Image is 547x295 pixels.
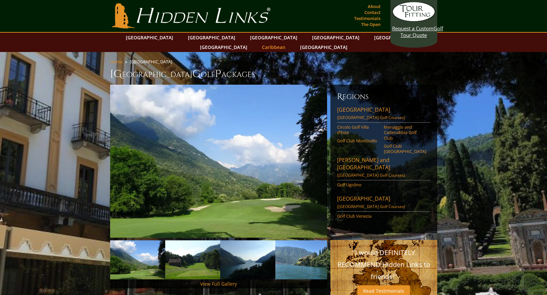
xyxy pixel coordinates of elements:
h1: [GEOGRAPHIC_DATA] olf ackages [110,67,437,81]
a: Golf Club [GEOGRAPHIC_DATA] [384,143,426,154]
a: View Full Gallery [200,281,237,287]
a: Testimonials [352,14,382,23]
a: The Open [359,20,382,29]
a: [GEOGRAPHIC_DATA]([GEOGRAPHIC_DATA] Golf Courses) [337,106,431,123]
a: [GEOGRAPHIC_DATA] [122,33,177,42]
h6: Regions [337,91,431,102]
a: [PERSON_NAME] and [GEOGRAPHIC_DATA]([GEOGRAPHIC_DATA] Golf Courses) [337,156,431,180]
p: "I would DEFINITELY RECOMMEND Hidden Links to friends!" [337,247,431,283]
span: ([GEOGRAPHIC_DATA] Golf Courses) [337,204,405,209]
a: About [366,2,382,11]
a: Contact [363,8,382,17]
a: [GEOGRAPHIC_DATA] [197,42,251,52]
a: Golf Club Venezia [337,213,379,219]
span: P [215,67,221,81]
span: ([GEOGRAPHIC_DATA] Golf Courses) [337,115,405,120]
a: [GEOGRAPHIC_DATA] [247,33,301,42]
span: ([GEOGRAPHIC_DATA] Golf Courses) [337,172,405,178]
a: Request a CustomGolf Tour Quote [392,2,436,38]
a: Home [110,59,122,65]
a: Golf Club Monticello [337,138,379,143]
a: [GEOGRAPHIC_DATA] [185,33,239,42]
a: Caribbean [259,42,289,52]
a: [GEOGRAPHIC_DATA] [371,33,425,42]
a: Menaggio and Cadenabbia Golf Club [384,124,426,141]
a: Golf Ugolino [337,182,379,187]
a: [GEOGRAPHIC_DATA] [309,33,363,42]
span: G [192,67,201,81]
a: Circolo Golf Villa d’Este [337,124,379,135]
a: [GEOGRAPHIC_DATA]([GEOGRAPHIC_DATA] Golf Courses) [337,195,431,212]
span: Request a Custom [392,25,434,32]
li: [GEOGRAPHIC_DATA] [130,59,175,65]
a: [GEOGRAPHIC_DATA] [297,42,351,52]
